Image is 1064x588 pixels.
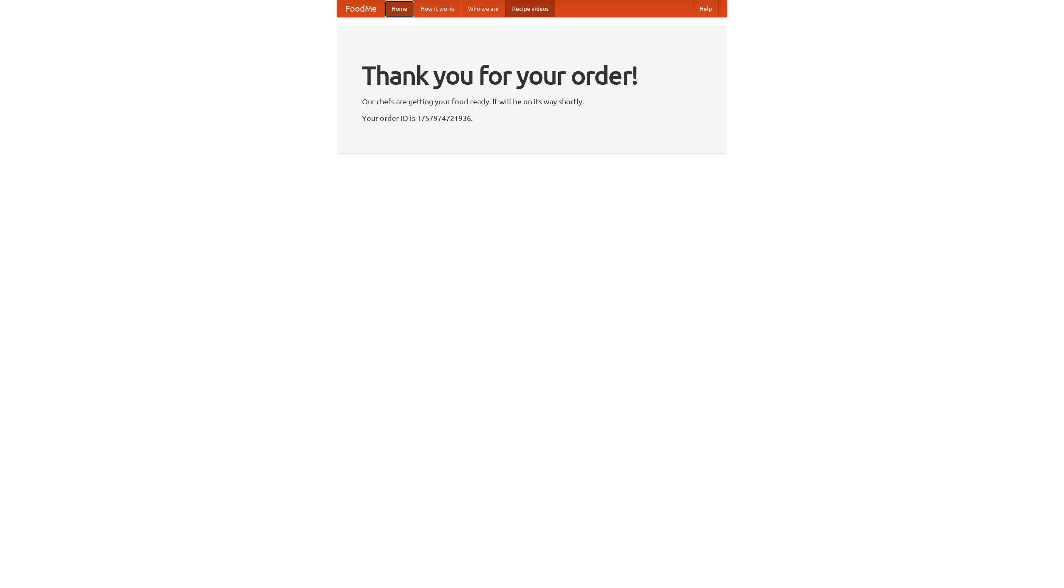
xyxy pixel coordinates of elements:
a: Recipe videos [505,0,555,17]
a: Who we are [461,0,505,17]
a: FoodMe [337,0,385,17]
a: Home [385,0,414,17]
h1: Thank you for your order! [362,55,702,95]
a: How it works [414,0,461,17]
p: Your order ID is 1757974721936. [362,112,702,124]
a: Help [693,0,719,17]
p: Our chefs are getting your food ready. It will be on its way shortly. [362,95,702,108]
